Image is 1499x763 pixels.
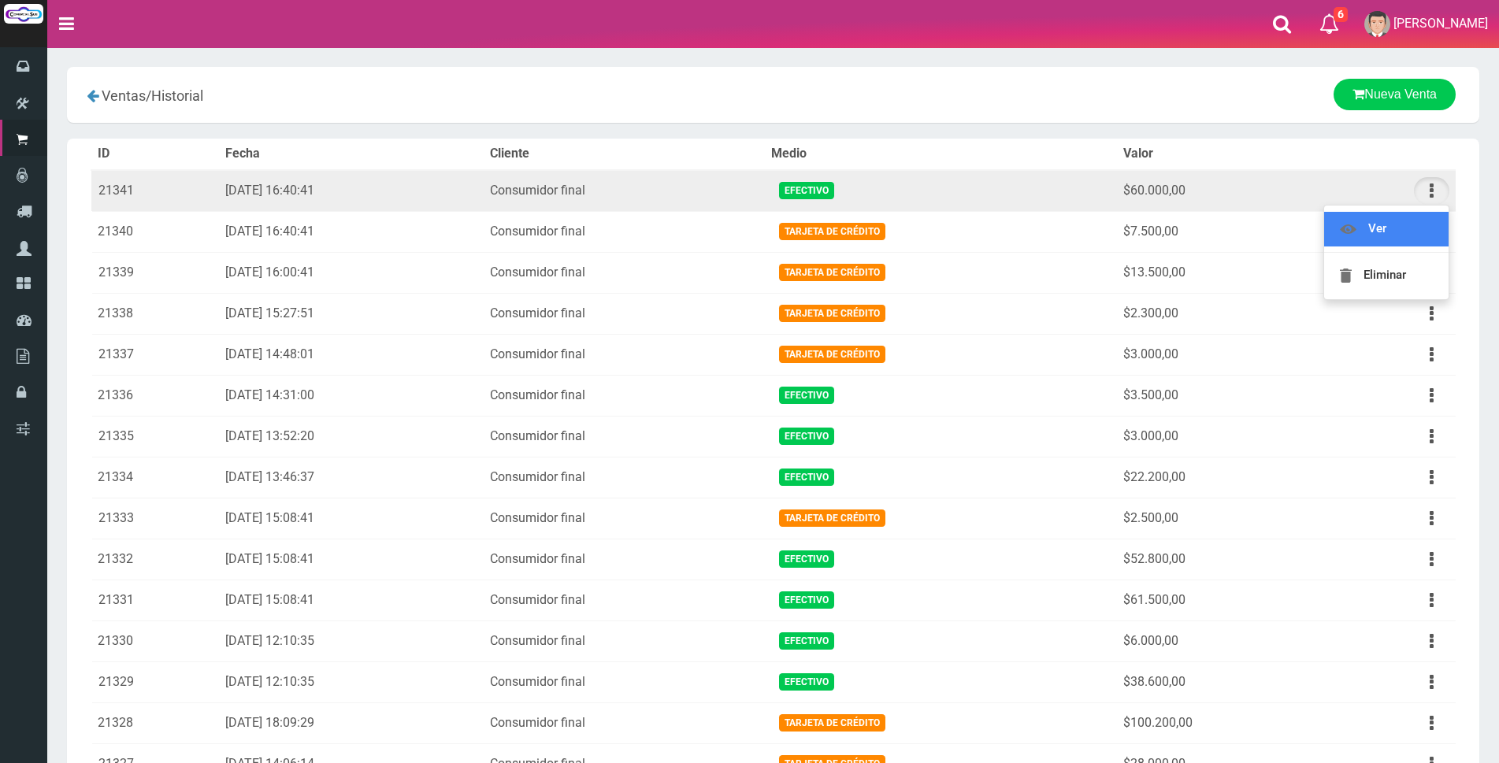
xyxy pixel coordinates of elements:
[1117,620,1330,661] td: $6.000,00
[219,416,484,457] td: [DATE] 13:52:20
[219,702,484,743] td: [DATE] 18:09:29
[91,498,219,539] td: 21333
[1324,212,1449,246] a: Ver
[484,252,765,293] td: Consumidor final
[779,673,834,690] span: Efectivo
[484,170,765,212] td: Consumidor final
[219,211,484,252] td: [DATE] 16:40:41
[484,620,765,661] td: Consumidor final
[484,293,765,334] td: Consumidor final
[219,170,484,212] td: [DATE] 16:40:41
[779,714,885,731] span: Tarjeta de Crédito
[151,87,203,104] span: Historial
[484,580,765,620] td: Consumidor final
[1117,416,1330,457] td: $3.000,00
[484,539,765,580] td: Consumidor final
[1117,498,1330,539] td: $2.500,00
[779,182,834,198] span: Efectivo
[219,580,484,620] td: [DATE] 15:08:41
[779,264,885,280] span: Tarjeta de Crédito
[1117,334,1330,375] td: $3.000,00
[1117,539,1330,580] td: $52.800,00
[91,211,219,252] td: 21340
[91,580,219,620] td: 21331
[79,79,542,111] div: /
[1117,580,1330,620] td: $61.500,00
[1334,79,1456,110] a: Nueva Venta
[4,4,43,24] img: Logo grande
[219,539,484,580] td: [DATE] 15:08:41
[779,591,834,608] span: Efectivo
[1364,11,1390,37] img: User Image
[91,139,219,170] th: ID
[1117,139,1330,170] th: Valor
[1117,457,1330,498] td: $22.200,00
[219,498,484,539] td: [DATE] 15:08:41
[779,428,834,444] span: Efectivo
[1393,16,1488,31] span: [PERSON_NAME]
[1117,252,1330,293] td: $13.500,00
[484,139,765,170] th: Cliente
[1334,7,1348,22] span: 6
[219,293,484,334] td: [DATE] 15:27:51
[779,509,885,526] span: Tarjeta de Crédito
[484,498,765,539] td: Consumidor final
[219,139,484,170] th: Fecha
[484,457,765,498] td: Consumidor final
[1324,258,1449,293] a: Eliminar
[91,661,219,702] td: 21329
[1117,293,1330,334] td: $2.300,00
[219,661,484,702] td: [DATE] 12:10:35
[91,334,219,375] td: 21337
[484,211,765,252] td: Consumidor final
[779,387,834,403] span: Efectivo
[484,416,765,457] td: Consumidor final
[1117,702,1330,743] td: $100.200,00
[219,334,484,375] td: [DATE] 14:48:01
[91,457,219,498] td: 21334
[779,346,885,362] span: Tarjeta de Crédito
[91,702,219,743] td: 21328
[91,375,219,416] td: 21336
[779,305,885,321] span: Tarjeta de Crédito
[219,620,484,661] td: [DATE] 12:10:35
[484,334,765,375] td: Consumidor final
[779,550,834,567] span: Efectivo
[91,170,219,212] td: 21341
[1117,661,1330,702] td: $38.600,00
[219,375,484,416] td: [DATE] 14:31:00
[765,139,1117,170] th: Medio
[91,539,219,580] td: 21332
[484,375,765,416] td: Consumidor final
[91,416,219,457] td: 21335
[1117,211,1330,252] td: $7.500,00
[484,702,765,743] td: Consumidor final
[219,457,484,498] td: [DATE] 13:46:37
[102,87,146,104] span: Ventas
[91,252,219,293] td: 21339
[219,252,484,293] td: [DATE] 16:00:41
[91,620,219,661] td: 21330
[779,223,885,239] span: Tarjeta de Crédito
[779,469,834,485] span: Efectivo
[484,661,765,702] td: Consumidor final
[1117,170,1330,212] td: $60.000,00
[779,632,834,649] span: Efectivo
[91,293,219,334] td: 21338
[1117,375,1330,416] td: $3.500,00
